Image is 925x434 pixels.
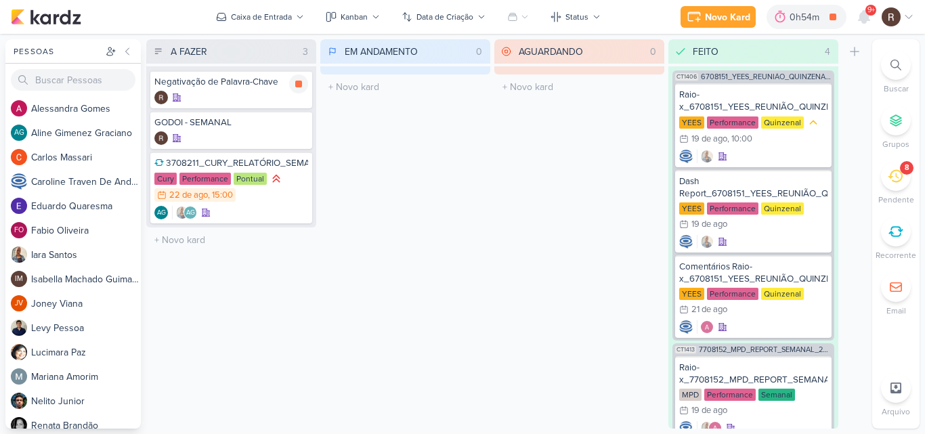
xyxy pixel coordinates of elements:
div: 21 de ago [691,305,727,314]
div: Novo Kard [705,10,750,24]
div: 0 [645,45,662,59]
div: L e v y P e s s o a [31,321,141,335]
div: Criador(a): Aline Gimenez Graciano [154,206,168,219]
div: 22 de ago [169,191,208,200]
div: , 15:00 [208,191,233,200]
div: Criador(a): Caroline Traven De Andrade [679,320,693,334]
div: 19 de ago [691,135,727,144]
p: AG [186,210,195,217]
img: Eduardo Quaresma [11,198,27,214]
div: Criador(a): Rafael Dornelles [154,131,168,145]
p: Grupos [882,138,909,150]
p: IM [15,276,23,283]
div: Comentários Raio-x_6708151_YEES_REUNIÃO_QUINZENAL_COMERCIAL_20.08 [679,261,827,285]
p: AG [157,210,166,217]
div: Prioridade Média [806,116,820,129]
div: F a b i o O l i v e i r a [31,223,141,238]
p: AG [14,129,24,137]
div: Dash Report_6708151_YEES_REUNIÃO_QUINZENAL_COMERCIAL_20.08 [679,175,827,200]
div: Criador(a): Caroline Traven De Andrade [679,150,693,163]
div: Performance [707,116,758,129]
div: 0 [471,45,488,59]
div: Raio-x_7708152_MPD_REPORT_SEMANAL_20.08 [679,362,827,386]
div: Aline Gimenez Graciano [184,206,197,219]
input: + Novo kard [149,230,314,250]
div: L u c i m a r a P a z [31,345,141,360]
div: YEES [679,116,704,129]
img: Carlos Massari [11,149,27,165]
div: I s a b e l l a M a c h a d o G u i m a r ã e s [31,272,141,286]
p: Buscar [884,83,909,95]
span: 9+ [867,5,875,16]
img: Renata Brandão [11,417,27,433]
img: Rafael Dornelles [154,131,168,145]
div: R e n a t a B r a n d ã o [31,418,141,433]
div: MPD [679,389,702,401]
div: M a r i a n a A m o r i m [31,370,141,384]
div: Raio-x_6708151_YEES_REUNIÃO_QUINZENAL_COMERCIAL_20.08 [679,89,827,113]
p: Pendente [878,194,914,206]
img: Iara Santos [175,206,189,219]
div: Performance [179,173,231,185]
div: Pessoas [11,45,103,58]
div: C a r o l i n e T r a v e n D e A n d r a d e [31,175,141,189]
div: YEES [679,202,704,215]
div: Quinzenal [761,116,804,129]
div: Parar relógio [289,74,308,93]
img: Caroline Traven De Andrade [11,173,27,190]
div: Criador(a): Rafael Dornelles [154,91,168,104]
div: A l e s s a n d r a G o m e s [31,102,141,116]
div: I a r a S a n t o s [31,248,141,262]
div: Quinzenal [761,288,804,300]
li: Ctrl + F [872,50,920,95]
img: Nelito Junior [11,393,27,409]
img: Alessandra Gomes [700,320,714,334]
span: CT1413 [675,346,696,353]
div: GODOI - SEMANAL [154,116,308,129]
div: Quinzenal [761,202,804,215]
div: Performance [704,389,756,401]
div: Isabella Machado Guimarães [11,271,27,287]
img: Alessandra Gomes [11,100,27,116]
div: Performance [707,202,758,215]
div: Colaboradores: Alessandra Gomes [697,320,714,334]
div: Pontual [234,173,267,185]
input: Buscar Pessoas [11,69,135,91]
div: 8 [905,162,909,173]
img: Levy Pessoa [11,320,27,336]
div: Colaboradores: Iara Santos [697,235,714,248]
div: C a r l o s M a s s a r i [31,150,141,165]
div: N e l i t o J u n i o r [31,394,141,408]
input: + Novo kard [323,77,488,97]
div: Joney Viana [11,295,27,311]
div: 19 de ago [691,406,727,415]
button: Novo Kard [681,6,756,28]
div: 19 de ago [691,220,727,229]
img: Rafael Dornelles [154,91,168,104]
p: Email [886,305,906,317]
img: Caroline Traven De Andrade [679,150,693,163]
div: Aline Gimenez Graciano [11,125,27,141]
p: Arquivo [882,406,910,418]
img: Caroline Traven De Andrade [679,320,693,334]
div: 3 [297,45,314,59]
div: 3708211_CURY_RELATÓRIO_SEMANAL_CAMPANHA_CONTRATAÇÃO_RJ [154,157,308,169]
div: , 10:00 [727,135,752,144]
div: Aline Gimenez Graciano [154,206,168,219]
div: Colaboradores: Iara Santos, Aline Gimenez Graciano [172,206,197,219]
div: 4 [819,45,836,59]
img: Lucimara Paz [11,344,27,360]
div: J o n e y V i a n a [31,297,141,311]
div: Fabio Oliveira [11,222,27,238]
div: YEES [679,288,704,300]
div: Negativação de Palavra-Chave [154,76,308,88]
div: Criador(a): Caroline Traven De Andrade [679,235,693,248]
p: Recorrente [876,249,916,261]
img: Mariana Amorim [11,368,27,385]
div: Prioridade Alta [270,172,283,186]
div: Cury [154,173,177,185]
p: FO [14,227,24,234]
img: Caroline Traven De Andrade [679,235,693,248]
span: CT1406 [675,73,698,81]
img: Rafael Dornelles [882,7,901,26]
